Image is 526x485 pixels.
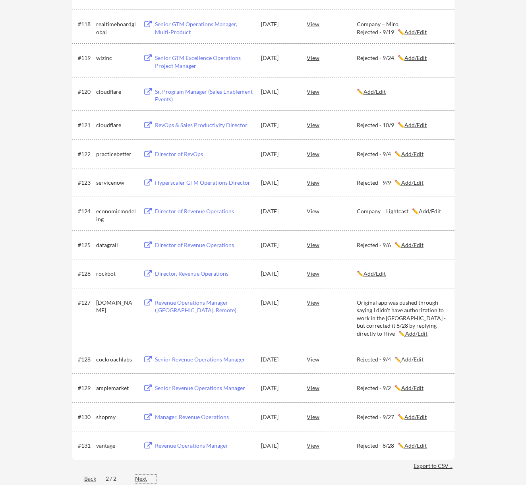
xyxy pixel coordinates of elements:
[96,88,136,96] div: cloudflare
[78,442,93,450] div: #131
[307,17,357,31] div: View
[96,20,136,36] div: realtimeboardglobal
[261,356,296,363] div: [DATE]
[261,299,296,307] div: [DATE]
[401,151,424,157] u: Add/Edit
[78,384,93,392] div: #129
[357,207,447,215] div: Company = Lightcast ✏️
[155,270,253,278] div: Director, Revenue Operations
[307,295,357,309] div: View
[307,438,357,452] div: View
[155,207,253,215] div: Director of Revenue Operations
[357,241,447,249] div: Rejected - 9/6 ✏️
[307,118,357,132] div: View
[78,121,93,129] div: #121
[401,179,424,186] u: Add/Edit
[357,54,447,62] div: Rejected - 9/24 ✏️
[155,54,253,70] div: Senior GTM Excellence Operations Project Manager
[96,299,136,314] div: [DOMAIN_NAME]
[96,241,136,249] div: datagrail
[357,88,447,96] div: ✏️
[261,121,296,129] div: [DATE]
[155,442,253,450] div: Revenue Operations Manager
[357,270,447,278] div: ✏️
[357,356,447,363] div: Rejected - 9/4 ✏️
[364,270,386,277] u: Add/Edit
[307,352,357,366] div: View
[261,207,296,215] div: [DATE]
[307,238,357,252] div: View
[155,241,253,249] div: Director of Revenue Operations
[78,299,93,307] div: #127
[307,266,357,280] div: View
[72,475,96,483] div: Back
[404,442,427,449] u: Add/Edit
[96,384,136,392] div: amplemarket
[106,475,126,483] div: 2 / 2
[96,150,136,158] div: practicebetter
[401,356,424,363] u: Add/Edit
[155,20,253,36] div: Senior GTM Operations Manager, Multi-Product
[307,175,357,189] div: View
[405,330,427,337] u: Add/Edit
[155,356,253,363] div: Senior Revenue Operations Manager
[261,20,296,28] div: [DATE]
[404,54,427,61] u: Add/Edit
[96,270,136,278] div: rockbot
[307,147,357,161] div: View
[78,54,93,62] div: #119
[261,179,296,187] div: [DATE]
[261,54,296,62] div: [DATE]
[261,413,296,421] div: [DATE]
[135,475,156,483] div: Next
[307,50,357,65] div: View
[357,384,447,392] div: Rejected - 9/2 ✏️
[261,150,296,158] div: [DATE]
[155,413,253,421] div: Manager, Revenue Operations
[357,121,447,129] div: Rejected - 10/9 ✏️
[261,270,296,278] div: [DATE]
[357,413,447,421] div: Rejected - 9/27 ✏️
[78,413,93,421] div: #130
[78,20,93,28] div: #118
[404,414,427,420] u: Add/Edit
[155,384,253,392] div: Senior Revenue Operations Manager
[261,88,296,96] div: [DATE]
[307,410,357,424] div: View
[307,204,357,218] div: View
[357,150,447,158] div: Rejected - 9/4 ✏️
[307,381,357,395] div: View
[96,121,136,129] div: cloudflare
[404,29,427,35] u: Add/Edit
[357,299,447,338] div: Original app was pushed through saying I didn't have authorization to work in the [GEOGRAPHIC_DAT...
[96,54,136,62] div: wizinc
[307,84,357,99] div: View
[155,179,253,187] div: Hyperscaler GTM Operations Director
[364,88,386,95] u: Add/Edit
[357,20,447,36] div: Company = Miro Rejected - 9/19 ✏️
[357,179,447,187] div: Rejected - 9/9 ✏️
[261,241,296,249] div: [DATE]
[96,207,136,223] div: economicmodeling
[155,88,253,103] div: Sr. Program Manager (Sales Enablement Events)
[78,207,93,215] div: #124
[96,442,136,450] div: vantage
[261,442,296,450] div: [DATE]
[96,179,136,187] div: servicenow
[155,150,253,158] div: Director of RevOps
[78,150,93,158] div: #122
[96,356,136,363] div: cockroachlabs
[155,299,253,314] div: Revenue Operations Manager ([GEOGRAPHIC_DATA], Remote)
[78,241,93,249] div: #125
[78,270,93,278] div: #126
[401,385,424,391] u: Add/Edit
[78,88,93,96] div: #120
[401,242,424,248] u: Add/Edit
[155,121,253,129] div: RevOps & Sales Productivity Director
[357,442,447,450] div: Rejected - 8/28 ✏️
[414,462,454,470] div: Export to CSV ↓
[404,122,427,128] u: Add/Edit
[419,208,441,214] u: Add/Edit
[96,413,136,421] div: shopmy
[78,179,93,187] div: #123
